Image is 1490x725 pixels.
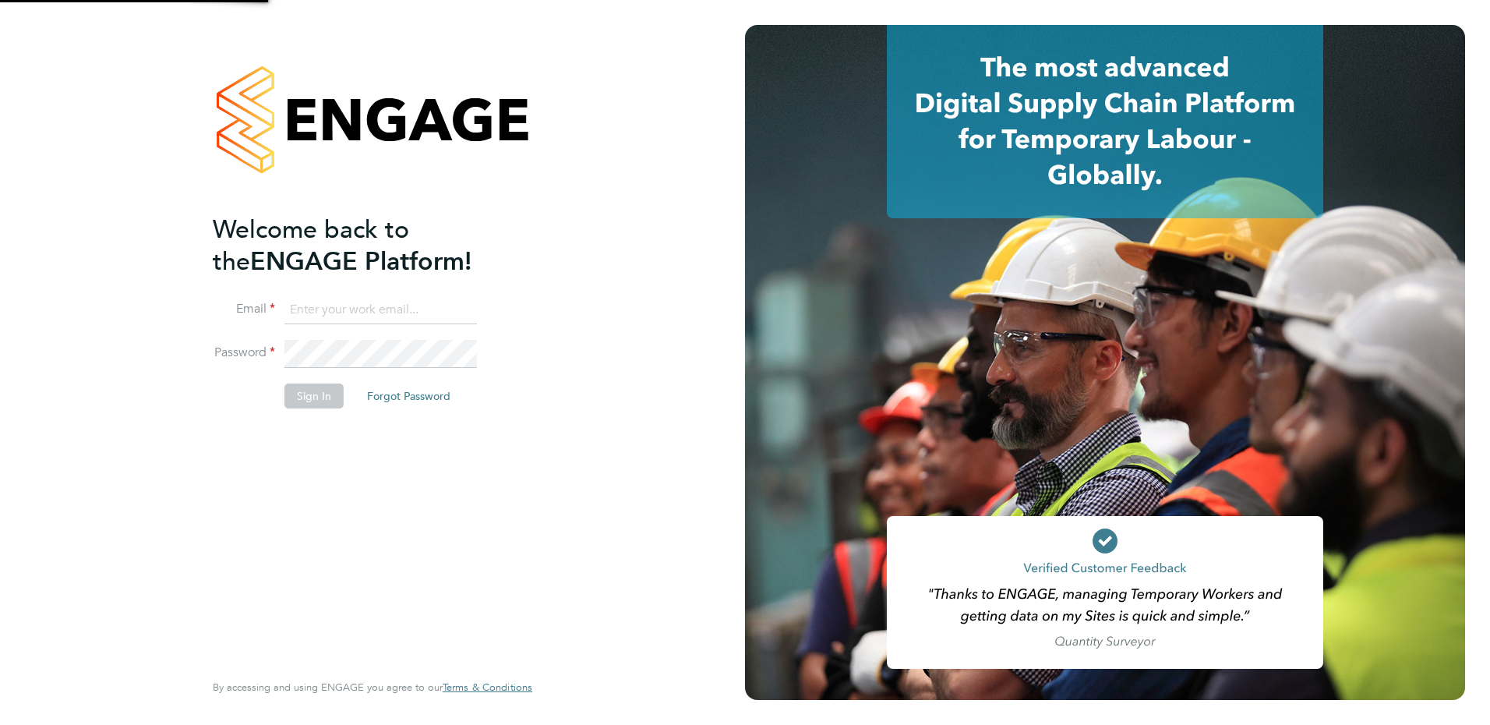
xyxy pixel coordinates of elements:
a: Terms & Conditions [443,681,532,694]
label: Password [213,345,275,361]
span: Welcome back to the [213,214,409,277]
button: Sign In [284,384,344,408]
label: Email [213,301,275,317]
span: Terms & Conditions [443,681,532,694]
h2: ENGAGE Platform! [213,214,517,278]
button: Forgot Password [355,384,463,408]
span: By accessing and using ENGAGE you agree to our [213,681,532,694]
input: Enter your work email... [284,296,477,324]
